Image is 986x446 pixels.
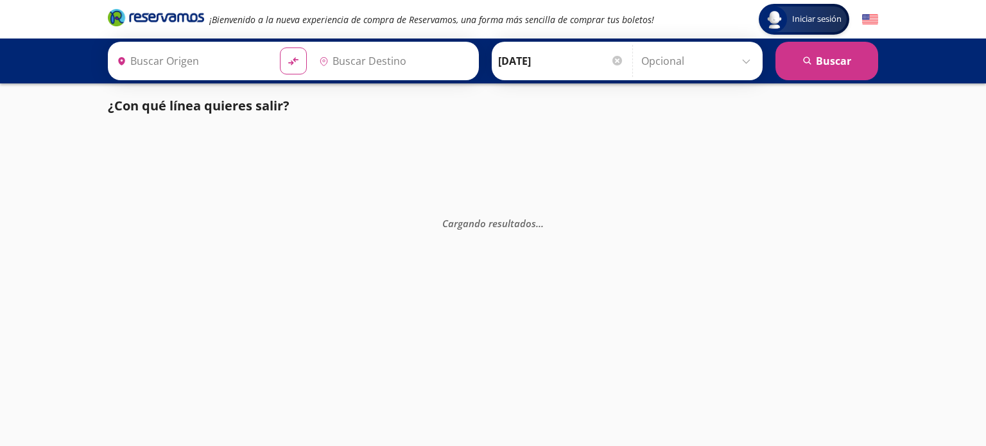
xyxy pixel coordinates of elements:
[641,45,756,77] input: Opcional
[536,216,539,229] span: .
[862,12,878,28] button: English
[209,13,654,26] em: ¡Bienvenido a la nueva experiencia de compra de Reservamos, una forma más sencilla de comprar tus...
[539,216,541,229] span: .
[498,45,624,77] input: Elegir Fecha
[787,13,847,26] span: Iniciar sesión
[314,45,472,77] input: Buscar Destino
[775,42,878,80] button: Buscar
[541,216,544,229] span: .
[108,8,204,31] a: Brand Logo
[108,96,290,116] p: ¿Con qué línea quieres salir?
[108,8,204,27] i: Brand Logo
[442,216,544,229] em: Cargando resultados
[112,45,270,77] input: Buscar Origen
